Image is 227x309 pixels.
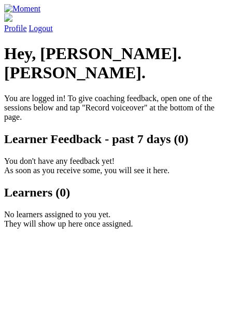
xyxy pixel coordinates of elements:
[4,4,40,13] img: Moment
[4,186,223,200] h2: Learners (0)
[4,94,223,122] p: You are logged in! To give coaching feedback, open one of the sessions below and tap "Record voic...
[4,210,223,229] p: No learners assigned to you yet. They will show up here once assigned.
[29,24,53,33] a: Logout
[4,44,223,82] h1: Hey, [PERSON_NAME].[PERSON_NAME].
[4,13,12,22] img: default_avatar-b4e2223d03051bc43aaaccfb402a43260a3f17acc7fafc1603fdf008d6cba3c9.png
[4,13,223,33] a: Profile
[4,132,223,146] h2: Learner Feedback - past 7 days (0)
[4,157,223,175] p: You don't have any feedback yet! As soon as you receive some, you will see it here.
